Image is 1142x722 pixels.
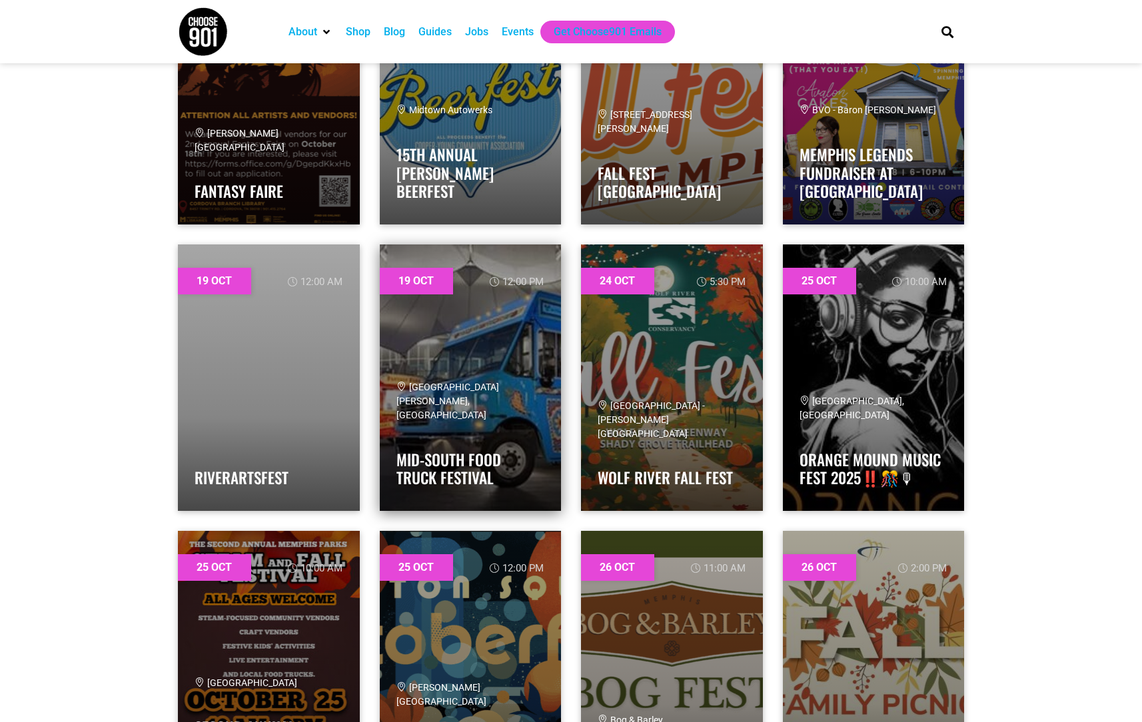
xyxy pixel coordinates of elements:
nav: Main nav [282,21,919,43]
a: RiverArtsFest [195,466,288,489]
a: About [288,24,317,40]
a: 15th Annual [PERSON_NAME] Beerfest [396,143,494,202]
a: Jobs [465,24,488,40]
span: [GEOGRAPHIC_DATA][PERSON_NAME], [GEOGRAPHIC_DATA] [396,382,499,420]
span: [STREET_ADDRESS][PERSON_NAME] [598,109,692,134]
div: About [282,21,339,43]
a: Guides [418,24,452,40]
span: Midtown Autowerks [396,105,492,115]
a: Shop [346,24,370,40]
a: Orange Mound Music Fest 2025‼️🎊🎙 [800,448,941,490]
a: Get Choose901 Emails [554,24,662,40]
span: [GEOGRAPHIC_DATA] [195,677,297,688]
span: BVO - Baron [PERSON_NAME] [800,105,936,115]
span: [GEOGRAPHIC_DATA], [GEOGRAPHIC_DATA] [800,396,904,420]
a: Fall Fest [GEOGRAPHIC_DATA] [598,162,721,203]
a: Wolf River Fall Fest [598,466,733,489]
span: [PERSON_NAME][GEOGRAPHIC_DATA] [396,682,486,707]
a: Memphis Legends Fundraiser at [GEOGRAPHIC_DATA] [800,143,923,202]
span: [PERSON_NAME][GEOGRAPHIC_DATA] [195,128,285,153]
a: Blog [384,24,405,40]
span: [GEOGRAPHIC_DATA] - [PERSON_NAME][GEOGRAPHIC_DATA] [598,400,705,439]
a: Events [502,24,534,40]
a: Fantasy Faire [195,180,283,202]
a: Mid-South Food Truck Festival [396,448,501,490]
div: Search [937,21,959,43]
